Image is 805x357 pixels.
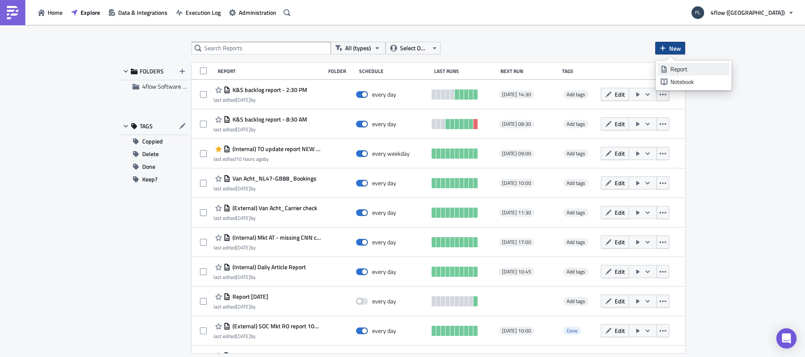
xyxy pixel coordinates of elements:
div: last edited by [213,274,306,280]
span: 4flow Software KAM [142,82,194,91]
button: Edit [601,265,629,278]
button: Administration [225,6,281,19]
span: Edit [615,297,625,306]
span: Add tags [567,90,585,98]
button: 4flow ([GEOGRAPHIC_DATA]) [686,3,799,22]
span: Add tags [563,208,589,217]
span: TAGS [140,122,153,130]
span: Explore [81,8,100,17]
div: last edited by [213,156,321,162]
div: last edited by [213,126,307,133]
div: last edited by [213,333,321,339]
div: every day [372,120,396,128]
span: 4flow ([GEOGRAPHIC_DATA]) [710,8,785,17]
div: Report [218,68,324,74]
span: (Internal) TO update report NEW 9am [230,145,321,153]
span: Add tags [563,297,589,306]
span: All (types) [345,43,371,53]
button: Explore [67,6,104,19]
div: last edited by [213,303,268,310]
span: (Internal) Mkt AT - missing CNN check [230,234,321,241]
div: every day [372,238,396,246]
span: Add tags [567,179,585,187]
div: last edited by [213,185,316,192]
time: 2025-07-01T14:06:56Z [236,303,251,311]
span: Add tags [563,179,589,187]
span: Edit [615,208,625,217]
span: Add tags [563,149,589,158]
div: last edited by [213,97,307,103]
span: Data & Integrations [118,8,167,17]
button: Done [120,160,189,173]
div: Next Run [500,68,558,74]
span: Add tags [567,297,585,305]
button: Edit [601,295,629,308]
div: every weekday [372,150,410,157]
button: Delete [120,148,189,160]
span: Edit [615,238,625,246]
span: Edit [615,149,625,158]
div: Last Runs [434,68,496,74]
time: 2025-08-27T10:26:07Z [236,125,251,133]
span: Edit [615,119,625,128]
button: Edit [601,117,629,130]
span: Add tags [563,90,589,99]
span: Add tags [567,268,585,276]
img: Avatar [691,5,705,20]
span: Edit [615,178,625,187]
div: last edited by [213,215,317,221]
span: Delete [142,148,159,160]
span: Home [48,8,62,17]
button: Home [34,6,67,19]
div: Open Intercom Messenger [776,328,797,349]
span: (External) Van Acht_Carrier check [230,204,317,212]
div: every day [372,327,396,335]
span: Van Acht_NL47-GB88_Bookings [230,175,316,182]
div: Folder [328,68,355,74]
button: Edit [601,176,629,189]
div: Schedule [359,68,430,74]
time: 2025-08-28T23:50:05Z [236,155,264,163]
button: New [655,42,685,54]
div: every day [372,179,396,187]
div: every day [372,297,396,305]
span: [DATE] 08:30 [502,121,531,127]
button: All (types) [331,42,386,54]
button: Coppied [120,135,189,148]
time: 2025-07-10T07:45:23Z [236,243,251,252]
button: Edit [601,324,629,337]
div: every day [372,91,396,98]
button: Edit [601,88,629,101]
span: K&S backlog report - 2:30 PM [230,86,307,94]
span: [DATE] 14:30 [502,91,531,98]
input: Search Reports [192,42,331,54]
span: Report 2025-07-01 [230,293,268,300]
span: Keep? [142,173,157,186]
span: Add tags [567,208,585,216]
span: [DATE] 10:00 [502,327,531,334]
span: [DATE] 17:00 [502,239,531,246]
div: Notebook [670,78,727,86]
button: Keep? [120,173,189,186]
span: Add tags [567,149,585,157]
span: Add tags [563,238,589,246]
button: Execution Log [172,6,225,19]
span: Select Owner [400,43,428,53]
button: Data & Integrations [104,6,172,19]
div: Tags [562,68,597,74]
span: [DATE] 10:00 [502,180,531,187]
span: FOLDERS [140,68,164,75]
span: [DATE] 11:30 [502,209,531,216]
span: (External) SOC Mkt RO report 10am [230,322,321,330]
span: Add tags [567,238,585,246]
span: Add tags [567,120,585,128]
span: Administration [239,8,276,17]
div: every day [372,209,396,216]
button: Edit [601,235,629,249]
span: Execution Log [186,8,221,17]
span: Edit [615,326,625,335]
span: (Internal) Daily Article Report [230,263,306,271]
span: [DATE] 09:00 [502,150,531,157]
